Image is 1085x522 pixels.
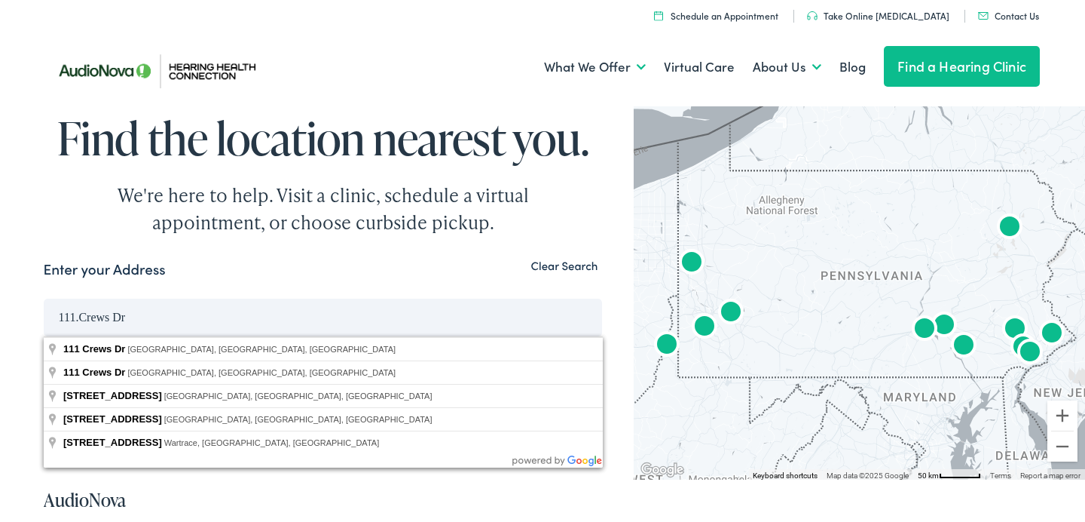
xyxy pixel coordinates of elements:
img: utility icon [978,12,989,20]
div: AudioNova [1034,317,1070,353]
a: Open this area in Google Maps (opens a new window) [637,460,687,480]
button: Map Scale: 50 km per 52 pixels [913,469,986,480]
div: AudioNova [649,328,685,364]
div: AudioNova [946,329,982,365]
span: [GEOGRAPHIC_DATA], [GEOGRAPHIC_DATA], [GEOGRAPHIC_DATA] [127,368,396,377]
span: 111 [63,343,80,355]
button: Clear Search [527,259,603,273]
a: Take Online [MEDICAL_DATA] [807,9,949,22]
span: [GEOGRAPHIC_DATA], [GEOGRAPHIC_DATA], [GEOGRAPHIC_DATA] [164,415,432,424]
span: [STREET_ADDRESS] [63,437,162,448]
a: AudioNova [44,487,126,512]
a: Find a Hearing Clinic [884,46,1040,87]
button: Zoom out [1047,431,1077,462]
div: AudioNova [1005,330,1041,367]
div: AudioNova [926,309,962,345]
span: [STREET_ADDRESS] [63,390,162,401]
h1: Find the location nearest you. [44,113,603,163]
div: AudioNova [997,312,1033,349]
a: What We Offer [544,39,646,95]
img: utility icon [654,11,663,20]
span: Crews Dr [82,343,125,355]
a: Contact Us [978,9,1039,22]
span: [GEOGRAPHIC_DATA], [GEOGRAPHIC_DATA], [GEOGRAPHIC_DATA] [164,391,432,401]
span: [GEOGRAPHIC_DATA], [GEOGRAPHIC_DATA], [GEOGRAPHIC_DATA] [127,345,396,354]
button: Zoom in [1047,401,1077,431]
span: 50 km [918,471,939,480]
div: AudioNova [686,310,723,346]
button: Keyboard shortcuts [753,471,818,481]
a: Schedule an Appointment [654,9,778,22]
a: Report a map error [1020,471,1080,480]
a: About Us [753,39,821,95]
span: 111 [63,367,80,378]
img: utility icon [807,11,818,20]
div: We're here to help. Visit a clinic, schedule a virtual appointment, or choose curbside pickup. [82,182,564,236]
div: AudioNova [674,246,710,282]
a: Blog [839,39,866,95]
a: Virtual Care [664,39,735,95]
a: Terms (opens in new tab) [990,471,1011,480]
span: Crews Dr [82,367,125,378]
input: Enter your address or zip code [44,299,603,336]
label: Enter your Address [44,259,166,281]
div: AudioNova [992,210,1028,247]
span: Wartrace, [GEOGRAPHIC_DATA], [GEOGRAPHIC_DATA] [164,438,379,447]
img: Google [637,460,687,480]
span: [STREET_ADDRESS] [63,413,162,425]
span: Map data ©2025 Google [827,471,909,480]
div: AudioNova [906,312,943,349]
div: AudioNova [1012,336,1048,372]
div: AudioNova [713,296,749,332]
